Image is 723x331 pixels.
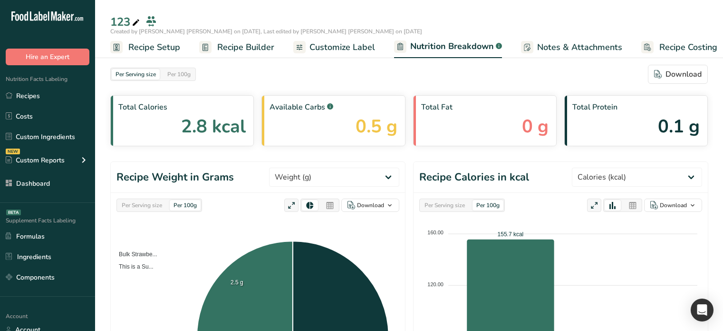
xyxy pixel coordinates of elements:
[118,101,246,113] span: Total Calories
[472,200,503,211] div: Per 100g
[270,101,397,113] span: Available Carbs
[427,230,443,235] tspan: 160.00
[660,201,687,210] div: Download
[641,37,717,58] a: Recipe Costing
[644,199,702,212] button: Download
[394,36,502,59] a: Nutrition Breakdown
[419,170,529,185] h1: Recipe Calories in kcal
[658,113,700,140] span: 0.1 g
[659,41,717,54] span: Recipe Costing
[128,41,180,54] span: Recipe Setup
[110,28,422,35] span: Created by [PERSON_NAME] [PERSON_NAME] on [DATE], Last edited by [PERSON_NAME] [PERSON_NAME] on [...
[654,69,702,80] div: Download
[6,155,65,165] div: Custom Reports
[421,101,549,113] span: Total Fat
[116,170,234,185] h1: Recipe Weight in Grams
[6,49,89,65] button: Hire an Expert
[427,281,443,287] tspan: 120.00
[537,41,622,54] span: Notes & Attachments
[648,65,708,84] button: Download
[164,69,194,80] div: Per 100g
[341,199,399,212] button: Download
[293,37,375,58] a: Customize Label
[110,37,180,58] a: Recipe Setup
[572,101,700,113] span: Total Protein
[217,41,274,54] span: Recipe Builder
[6,210,21,215] div: BETA
[181,113,246,140] span: 2.8 kcal
[112,69,160,80] div: Per Serving size
[6,149,20,154] div: NEW
[309,41,375,54] span: Customize Label
[112,251,157,258] span: Bulk Strawbe...
[521,37,622,58] a: Notes & Attachments
[410,40,494,53] span: Nutrition Breakdown
[357,201,384,210] div: Download
[199,37,274,58] a: Recipe Builder
[110,13,142,30] div: 123
[118,200,166,211] div: Per Serving size
[170,200,201,211] div: Per 100g
[356,113,397,140] span: 0.5 g
[112,263,154,270] span: This is a Su...
[691,299,713,321] div: Open Intercom Messenger
[421,200,469,211] div: Per Serving size
[522,113,549,140] span: 0 g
